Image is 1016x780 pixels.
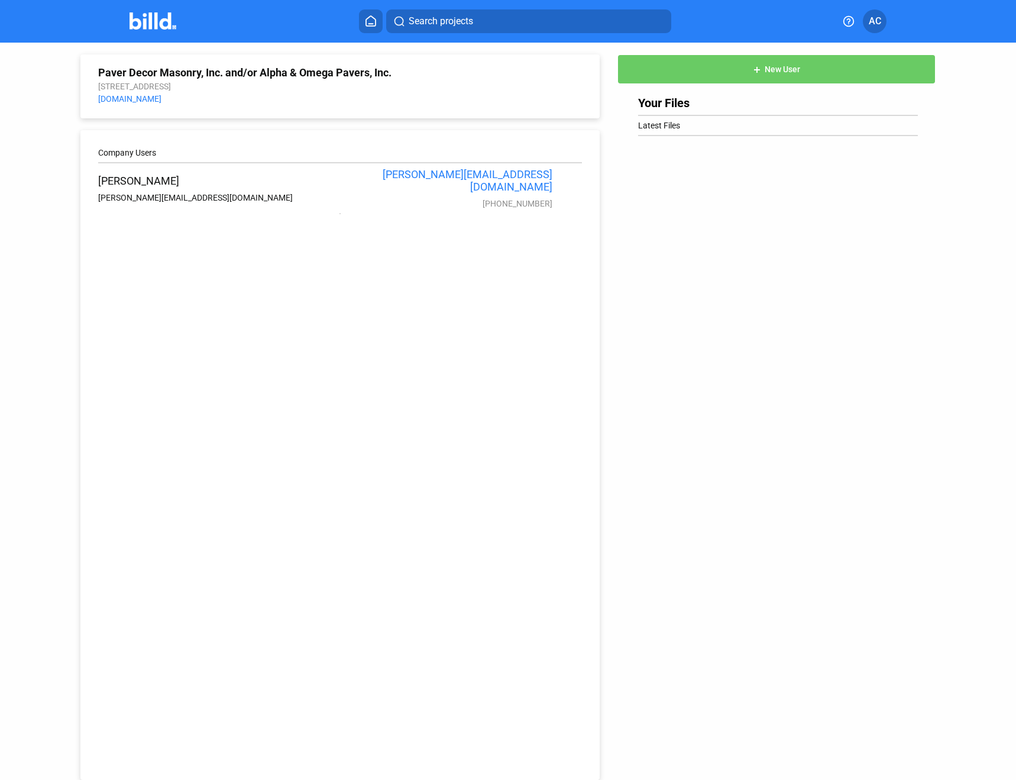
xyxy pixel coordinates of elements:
[98,175,325,187] div: [PERSON_NAME]
[617,54,936,84] button: New User
[325,168,552,193] div: [PERSON_NAME][EMAIL_ADDRESS][DOMAIN_NAME]
[752,65,762,75] mat-icon: add
[386,9,671,33] button: Search projects
[325,199,552,208] div: [PHONE_NUMBER]
[638,121,918,130] div: Latest Files
[560,182,574,196] mat-icon: delete
[638,96,918,110] div: Your Files
[98,82,582,91] div: [STREET_ADDRESS]
[863,9,886,33] button: AC
[98,94,161,104] a: [DOMAIN_NAME]
[98,148,582,157] div: Company Users
[130,12,176,30] img: Billd Company Logo
[409,14,473,28] span: Search projects
[869,14,881,28] span: AC
[765,65,800,75] span: New User
[98,66,582,79] div: Paver Decor Masonry, Inc. and/or Alpha & Omega Pavers, Inc.
[98,193,325,202] div: [PERSON_NAME][EMAIL_ADDRESS][DOMAIN_NAME]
